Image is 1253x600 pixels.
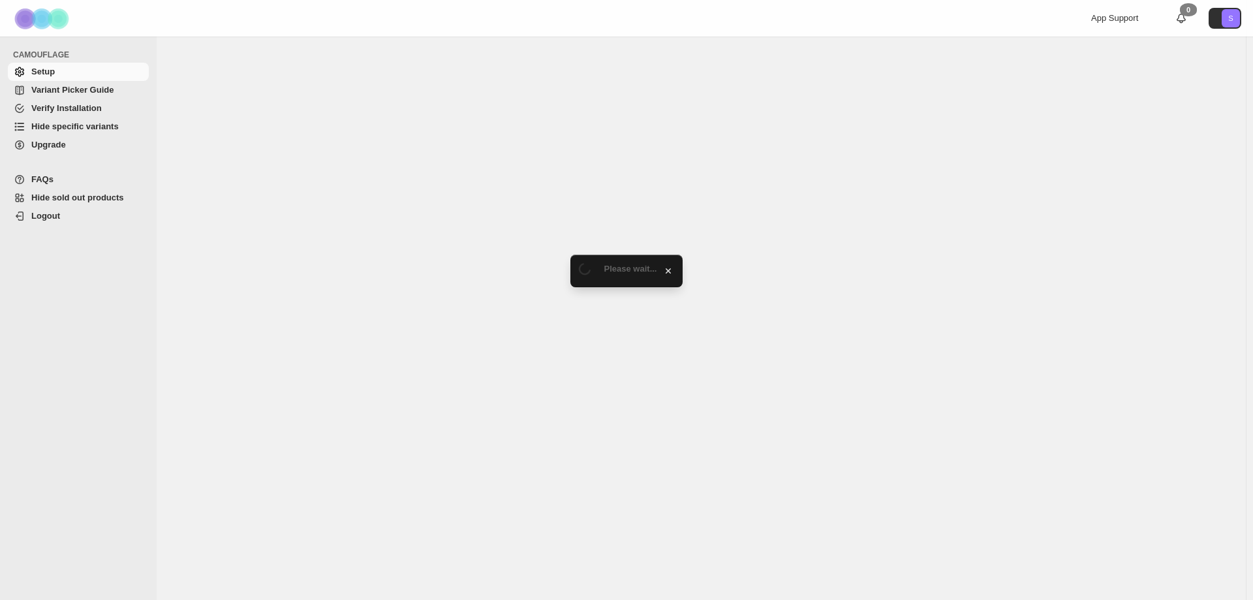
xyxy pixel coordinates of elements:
a: Setup [8,63,149,81]
a: Hide specific variants [8,118,149,136]
a: FAQs [8,170,149,189]
div: 0 [1180,3,1197,16]
span: Avatar with initials S [1222,9,1240,27]
span: Verify Installation [31,103,102,113]
span: Hide sold out products [31,193,124,202]
text: S [1228,14,1233,22]
span: FAQs [31,174,54,184]
a: Variant Picker Guide [8,81,149,99]
a: 0 [1175,12,1188,25]
span: Upgrade [31,140,66,150]
a: Upgrade [8,136,149,154]
button: Avatar with initials S [1209,8,1241,29]
a: Verify Installation [8,99,149,118]
span: App Support [1091,13,1138,23]
span: Logout [31,211,60,221]
span: CAMOUFLAGE [13,50,150,60]
a: Logout [8,207,149,225]
a: Hide sold out products [8,189,149,207]
img: Camouflage [10,1,76,37]
span: Setup [31,67,55,76]
span: Variant Picker Guide [31,85,114,95]
span: Hide specific variants [31,121,119,131]
span: Please wait... [604,264,657,274]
